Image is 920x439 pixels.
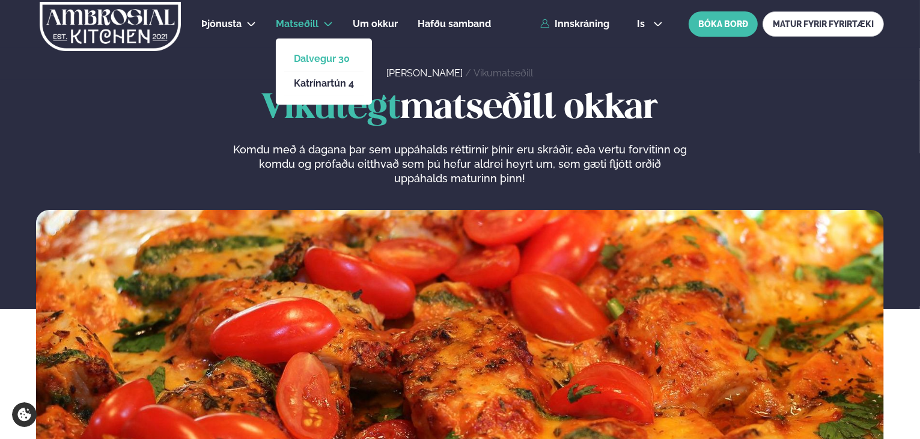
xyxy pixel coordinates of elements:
[276,18,318,29] span: Matseðill
[418,18,491,29] span: Hafðu samband
[276,17,318,31] a: Matseðill
[201,17,242,31] a: Þjónusta
[386,67,463,79] a: [PERSON_NAME]
[763,11,884,37] a: MATUR FYRIR FYRIRTÆKI
[353,17,398,31] a: Um okkur
[201,18,242,29] span: Þjónusta
[540,19,609,29] a: Innskráning
[36,90,884,128] h1: matseðill okkar
[474,67,533,79] a: Vikumatseðill
[627,19,672,29] button: is
[294,79,354,88] a: Katrínartún 4
[233,143,687,186] p: Komdu með á dagana þar sem uppáhalds réttirnir þínir eru skráðir, eða vertu forvitinn og komdu og...
[261,92,400,125] span: Vikulegt
[12,402,37,427] a: Cookie settings
[38,2,182,51] img: logo
[465,67,474,79] span: /
[418,17,491,31] a: Hafðu samband
[637,19,648,29] span: is
[353,18,398,29] span: Um okkur
[294,54,354,64] a: Dalvegur 30
[689,11,758,37] button: BÓKA BORÐ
